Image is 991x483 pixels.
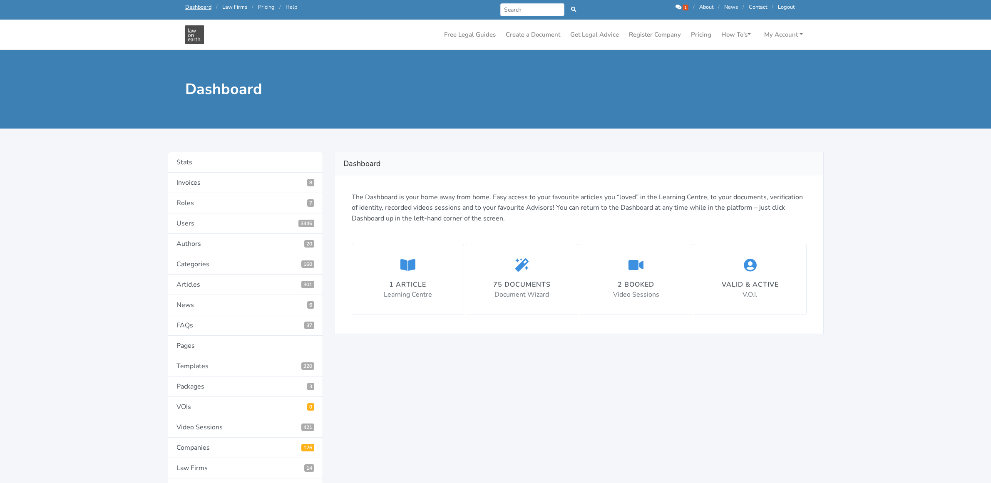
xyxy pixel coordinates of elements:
[772,3,773,11] span: /
[304,464,314,472] span: Law Firms
[694,244,806,315] a: Valid & Active V.O.I.
[185,3,211,11] a: Dashboard
[493,290,551,300] p: Document Wizard
[500,3,565,16] input: Search
[743,3,744,11] span: /
[301,281,314,288] span: 301
[168,315,323,336] a: FAQs
[722,290,779,300] p: V.O.I.
[502,27,564,43] a: Create a Document
[301,260,314,268] span: 160
[216,3,218,11] span: /
[168,376,323,397] a: Packages3
[761,27,806,43] a: My Account
[722,280,779,290] div: Valid & Active
[580,244,692,315] a: 2 booked Video Sessions
[307,383,314,390] span: 3
[352,192,807,224] p: The Dashboard is your home away from home. Easy access to your favourite articles you “loved” in ...
[778,3,795,11] a: Logout
[718,27,754,43] a: How To's
[185,25,204,44] img: Law On Earth
[688,27,715,43] a: Pricing
[307,403,314,411] span: Pending VOIs
[168,336,323,356] a: Pages
[258,3,275,11] a: Pricing
[567,27,622,43] a: Get Legal Advice
[168,152,323,173] a: Stats
[493,280,551,290] div: 75 documents
[301,424,314,431] span: Video Sessions
[699,3,713,11] a: About
[168,173,323,193] a: Invoices8
[307,199,314,207] span: 7
[718,3,720,11] span: /
[222,3,247,11] a: Law Firms
[307,179,314,186] span: 8
[168,438,323,458] a: Companies126
[168,275,323,295] a: Articles
[168,417,323,438] a: Video Sessions421
[301,362,314,370] span: 320
[441,27,499,43] a: Free Legal Guides
[168,458,323,478] a: Law Firms14
[676,3,690,11] a: 1
[252,3,253,11] span: /
[749,3,767,11] a: Contact
[683,5,688,10] span: 1
[384,280,432,290] div: 1 article
[307,301,314,309] span: 6
[286,3,297,11] a: Help
[301,444,314,451] span: Registered Companies
[168,397,323,417] a: VOIs0
[693,3,695,11] span: /
[343,157,815,171] h2: Dashboard
[168,193,323,213] a: Roles7
[279,3,281,11] span: /
[384,290,432,300] p: Learning Centre
[352,244,464,315] a: 1 article Learning Centre
[168,213,323,234] a: Users3446
[724,3,738,11] a: News
[185,80,490,99] h1: Dashboard
[626,27,684,43] a: Register Company
[304,322,314,329] span: 37
[304,240,314,248] span: 20
[466,244,578,315] a: 75 documents Document Wizard
[168,234,323,254] a: Authors20
[298,220,314,227] span: 3446
[613,290,659,300] p: Video Sessions
[168,254,323,275] a: Categories160
[168,356,323,376] a: Templates
[613,280,659,290] div: 2 booked
[168,295,323,315] a: News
